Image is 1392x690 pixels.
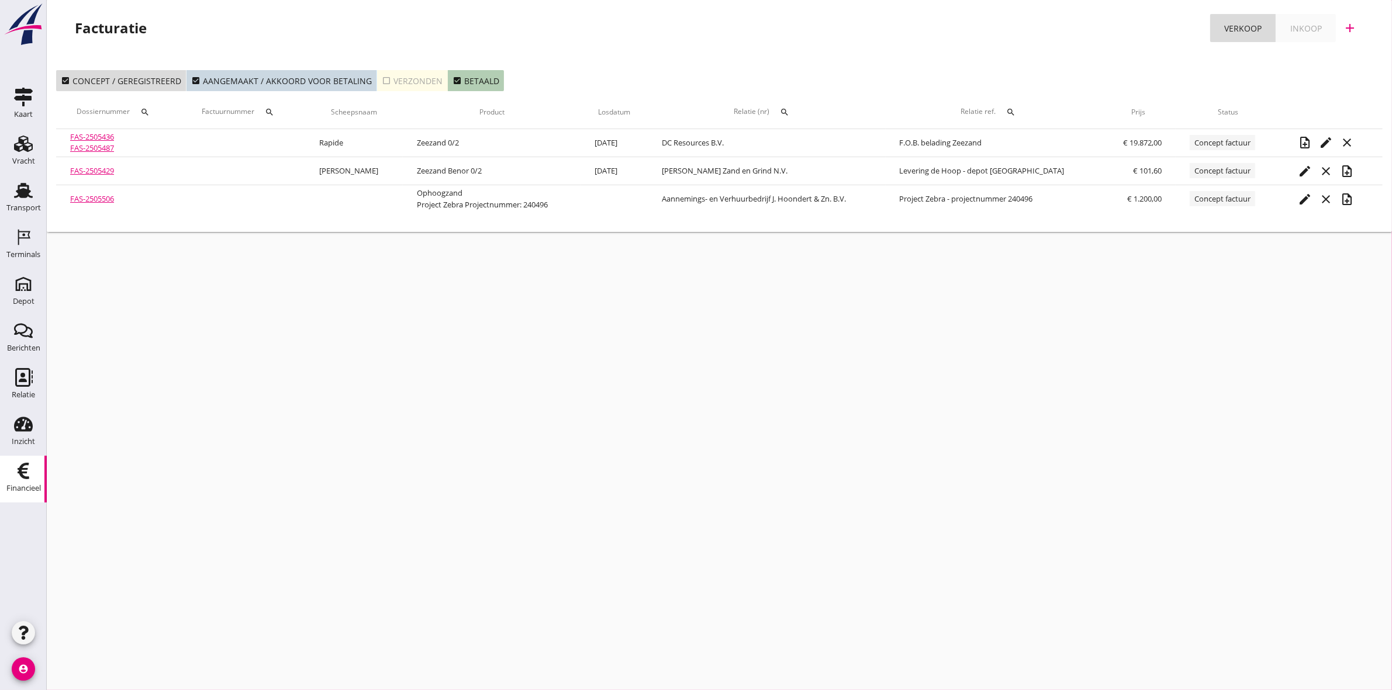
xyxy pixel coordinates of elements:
button: Concept / geregistreerd [56,70,186,91]
i: search [265,108,274,117]
div: Terminals [6,251,40,258]
i: note_add [1340,192,1354,206]
a: FAS-2505429 [70,165,114,176]
td: Zeezand Benor 0/2 [403,157,581,185]
a: FAS-2505506 [70,193,114,204]
td: € 1.200,00 [1101,185,1176,213]
td: [DATE] [581,157,648,185]
div: Aangemaakt / akkoord voor betaling [191,75,372,87]
div: Relatie [12,391,35,398]
i: check_box [61,76,70,85]
button: Aangemaakt / akkoord voor betaling [186,70,377,91]
td: Levering de Hoop - depot [GEOGRAPHIC_DATA] [886,157,1101,185]
td: [DATE] [581,129,648,157]
th: Relatie ref. [886,96,1101,129]
i: check_box_outline_blank [382,76,391,85]
i: account_circle [12,657,35,681]
a: FAS-2505487 [70,143,114,153]
a: FAS-2505436 [70,131,114,142]
td: Zeezand 0/2 [403,129,581,157]
th: Relatie (nr) [648,96,886,129]
div: Verkoop [1224,22,1262,34]
div: Concept / geregistreerd [61,75,181,87]
i: check_box [191,76,201,85]
div: Vracht [12,157,35,165]
i: check_box [453,76,462,85]
i: search [1006,108,1015,117]
button: Betaald [448,70,504,91]
div: Kaart [14,110,33,118]
td: € 101,60 [1101,157,1176,185]
div: Facturatie [75,19,147,37]
th: Prijs [1101,96,1176,129]
div: Inkoop [1290,22,1322,34]
div: Betaald [453,75,499,87]
i: edit [1319,136,1333,150]
span: Concept factuur [1190,135,1255,150]
a: Verkoop [1210,14,1276,42]
i: note_add [1298,136,1312,150]
th: Dossiernummer [56,96,181,129]
i: note_add [1340,164,1354,178]
td: Project Zebra - projectnummer 240496 [886,185,1101,213]
td: [PERSON_NAME] Zand en Grind N.V. [648,157,886,185]
button: Verzonden [377,70,448,91]
td: Rapide [305,129,403,157]
i: edit [1298,164,1312,178]
i: close [1319,164,1333,178]
i: add [1343,21,1357,35]
span: Concept factuur [1190,163,1255,178]
div: Financieel [6,484,41,492]
div: Berichten [7,344,40,352]
th: Status [1176,96,1280,129]
div: Depot [13,297,34,305]
td: F.O.B. belading Zeezand [886,129,1101,157]
i: close [1319,192,1333,206]
i: search [780,108,789,117]
td: Ophoogzand Project Zebra Projectnummer: 240496 [403,185,581,213]
i: close [1340,136,1354,150]
div: Verzonden [382,75,443,87]
th: Losdatum [581,96,648,129]
th: Scheepsnaam [305,96,403,129]
td: DC Resources B.V. [648,129,886,157]
th: Product [403,96,581,129]
td: € 19.872,00 [1101,129,1176,157]
span: Concept factuur [1190,191,1255,206]
i: search [140,108,150,117]
th: Factuurnummer [181,96,306,129]
div: Transport [6,204,41,211]
img: logo-small.a267ee39.svg [2,3,44,46]
td: [PERSON_NAME] [305,157,403,185]
div: Inzicht [12,438,35,445]
td: Aannemings- en Verhuurbedrijf J. Hoondert & Zn. B.V. [648,185,886,213]
i: edit [1298,192,1312,206]
a: Inkoop [1276,14,1336,42]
